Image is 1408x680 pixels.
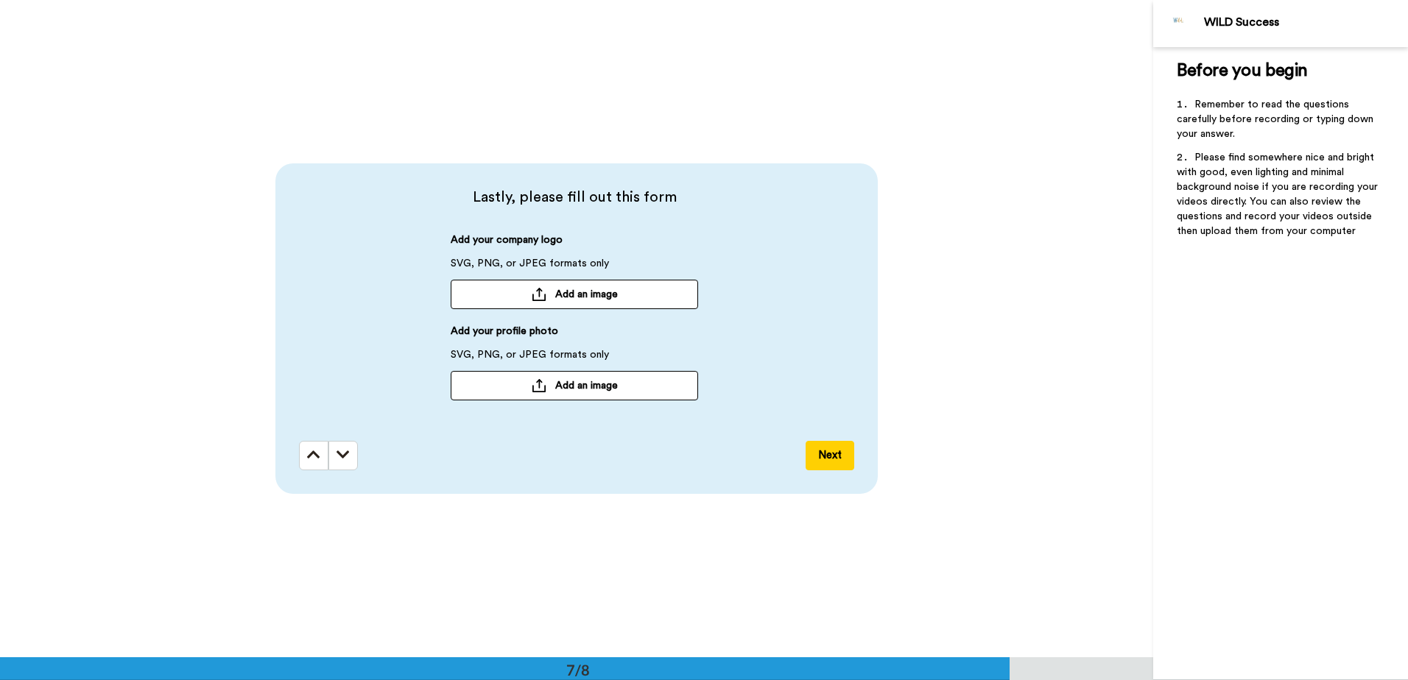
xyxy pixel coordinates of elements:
[451,256,609,280] span: SVG, PNG, or JPEG formats only
[1177,62,1307,79] span: Before you begin
[299,187,850,208] span: Lastly, please fill out this form
[1177,152,1381,236] span: Please find somewhere nice and bright with good, even lighting and minimal background noise if yo...
[451,280,698,309] button: Add an image
[1161,6,1197,41] img: Profile Image
[451,347,609,371] span: SVG, PNG, or JPEG formats only
[555,287,618,302] span: Add an image
[451,324,558,347] span: Add your profile photo
[1204,15,1407,29] div: WILD Success
[451,233,563,256] span: Add your company logo
[806,441,854,470] button: Next
[451,371,698,400] button: Add an image
[555,378,618,393] span: Add an image
[543,659,613,680] div: 7/8
[1177,99,1376,139] span: Remember to read the questions carefully before recording or typing down your answer.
